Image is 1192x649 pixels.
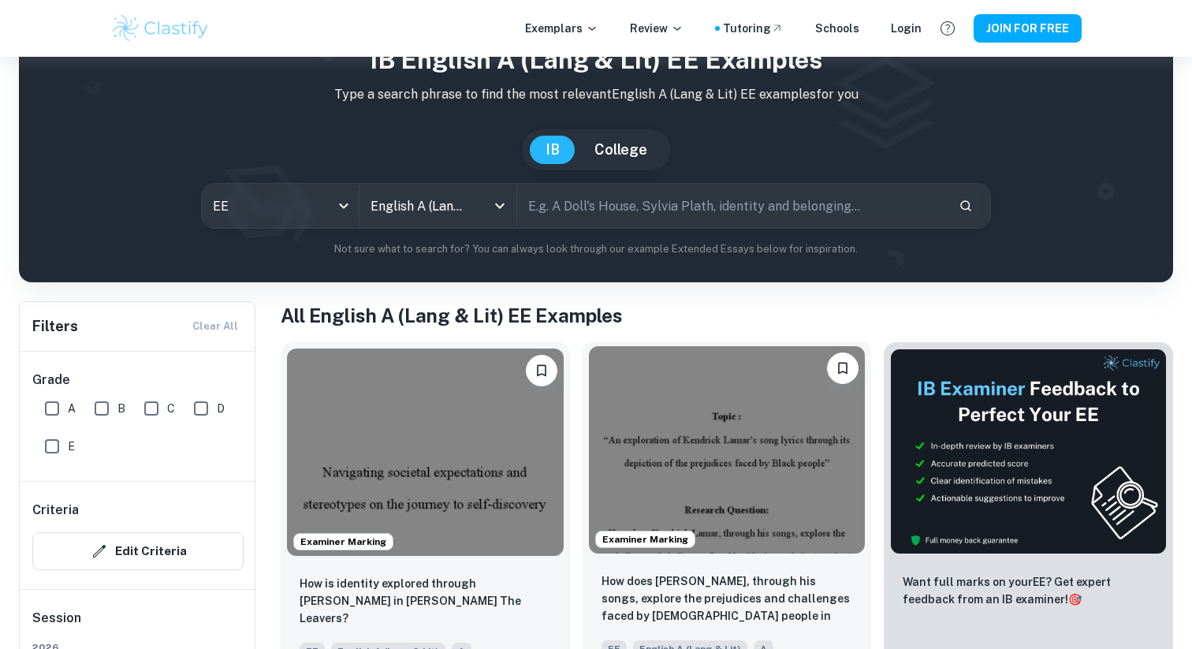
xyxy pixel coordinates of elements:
span: Examiner Marking [294,535,393,549]
h1: All English A (Lang & Lit) EE Examples [281,301,1173,330]
input: E.g. A Doll's House, Sylvia Plath, identity and belonging... [517,184,946,228]
p: Not sure what to search for? You can always look through our example Extended Essays below for in... [32,241,1160,257]
a: Tutoring [723,20,784,37]
button: IB [530,136,576,164]
p: Want full marks on your EE ? Get expert feedback from an IB examiner! [903,573,1154,608]
p: Exemplars [525,20,598,37]
button: JOIN FOR FREE [974,14,1082,43]
div: EE [202,184,359,228]
span: E [68,438,75,455]
img: Clastify logo [110,13,210,44]
h6: Filters [32,315,78,338]
span: A [68,400,76,417]
h6: Criteria [32,501,79,520]
h6: Grade [32,371,244,390]
h1: IB English A (Lang & Lit) EE examples [32,41,1160,79]
button: Search [952,192,979,219]
p: Review [630,20,684,37]
span: D [217,400,225,417]
button: Edit Criteria [32,532,244,570]
a: Login [891,20,922,37]
span: C [167,400,175,417]
button: Open [489,195,511,217]
p: How is identity explored through Deming Guo in Lisa Ko’s The Leavers? [300,575,551,627]
p: Type a search phrase to find the most relevant English A (Lang & Lit) EE examples for you [32,85,1160,104]
span: B [117,400,125,417]
button: Please log in to bookmark exemplars [526,355,557,386]
img: English A (Lang & Lit) EE example thumbnail: How does Kendrick Lamar, through his son [589,346,866,554]
img: English A (Lang & Lit) EE example thumbnail: How is identity explored through Deming [287,349,564,556]
a: Schools [815,20,859,37]
button: Help and Feedback [934,15,961,42]
button: College [579,136,663,164]
span: 🎯 [1068,593,1082,606]
h6: Session [32,609,244,640]
button: Please log in to bookmark exemplars [827,352,859,384]
p: How does Kendrick Lamar, through his songs, explore the prejudices and challenges faced by Black ... [602,573,853,626]
img: Thumbnail [890,349,1167,554]
span: Examiner Marking [596,532,695,546]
